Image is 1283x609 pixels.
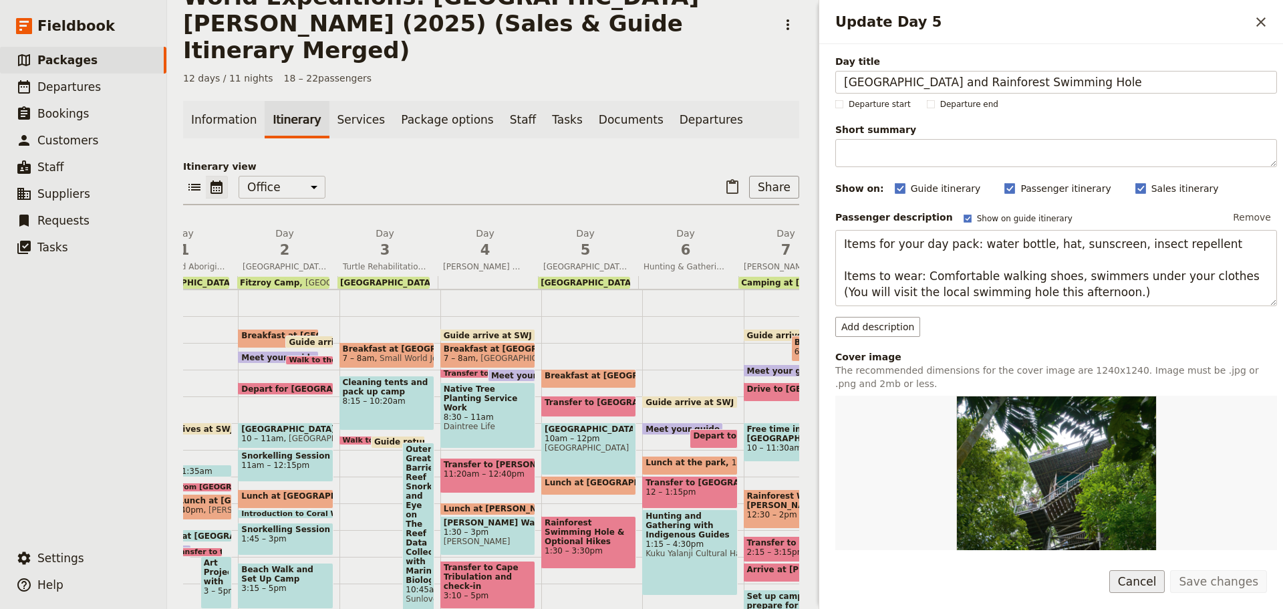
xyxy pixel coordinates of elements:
span: Tasks [37,241,68,254]
span: Native Tree Planting Service Work [444,384,532,412]
span: Walk to the [GEOGRAPHIC_DATA] [289,356,430,364]
span: Art Project with Indigenous Artist [204,558,229,586]
label: Passenger description [835,211,953,224]
span: Guide arrive at SWJ office [289,338,410,346]
button: Day2[GEOGRAPHIC_DATA] Snorkelling [237,227,337,276]
div: Snorkelling Session One11am – 12:15pm [238,449,333,482]
h2: Day [443,227,527,260]
span: Passenger itinerary [1020,182,1111,195]
span: 10am – 12pm [545,434,633,443]
span: Depart for [GEOGRAPHIC_DATA] [241,384,391,393]
span: Transfer to Cattana Wetlands [444,370,571,378]
span: 3 [343,240,427,260]
span: 1 [142,240,227,260]
div: Transfer to the next activity [168,547,223,557]
span: Guide arrive at SWJ office [444,331,565,340]
span: Walk to the jetty [343,437,417,445]
span: 10:45am – 5:30pm [406,585,430,594]
div: Check-in at [GEOGRAPHIC_DATA] [137,529,232,542]
h2: Day [543,227,627,260]
span: 2 [243,240,327,260]
span: 11:20am – 12:40pm [444,469,532,479]
div: Arrive at [PERSON_NAME][GEOGRAPHIC_DATA]/[GEOGRAPHIC_DATA] [744,563,839,582]
button: Day3Turtle Rehabilitation Centre and [GEOGRAPHIC_DATA] with Marine Biologist [337,227,438,276]
div: Lunch at the park11:15am – 12pm [642,456,737,475]
p: The recommended dimensions for the cover image are 1240x1240. Image must be .jpg or .png and 2mb ... [835,364,1277,390]
span: 6 [644,240,728,260]
button: Day6Hunting & Gathering with Indigenous Guides and Night Markets [638,227,738,276]
div: Transfer to Cattana Wetlands [440,369,521,378]
div: Snorkelling Session Two1:45 – 3pm [238,523,333,556]
span: Breakfast at [GEOGRAPHIC_DATA] [241,331,400,340]
span: 7 – 8am [343,354,375,363]
span: Arrival and Aboriginal Art Project [137,261,232,272]
textarea: Items for your day pack: water bottle, hat, sunscreen, insect repellent Items to wear: Comfortabl... [835,230,1277,306]
span: [GEOGRAPHIC_DATA] [299,278,390,287]
span: 10 – 11am [241,434,283,443]
button: Day5[GEOGRAPHIC_DATA] and Rainforest Swimming Hole [538,227,638,276]
div: Show on: [835,182,884,195]
div: Breakfast at [GEOGRAPHIC_DATA]7 – 8am[GEOGRAPHIC_DATA] [440,342,535,368]
span: Hunting and Gathering with Indigenous Guides [646,511,734,539]
button: Add description [835,317,920,337]
div: Free time in [GEOGRAPHIC_DATA]10 – 11:30am [744,422,839,462]
span: 7 [744,240,828,260]
div: Transfer to Cape Tribulation and check-in3:10 – 5pm [440,561,535,609]
div: [GEOGRAPHIC_DATA]10 – 11am[GEOGRAPHIC_DATA] [238,422,333,449]
span: Customers [37,134,98,147]
div: Guide arrives at SWJ office [137,422,232,435]
span: [PERSON_NAME] [444,537,532,546]
a: Itinerary [265,101,329,138]
div: Meet your guide at [GEOGRAPHIC_DATA] [744,364,839,377]
span: [GEOGRAPHIC_DATA] [340,278,434,287]
span: 1:30 – 3pm [444,527,532,537]
span: 11am – 12:15pm [241,461,329,470]
div: Walk to the jetty [339,436,394,445]
a: Documents [591,101,672,138]
span: Arrive at [PERSON_NAME][GEOGRAPHIC_DATA]/[GEOGRAPHIC_DATA] [747,565,1060,574]
span: 8:15 – 10:20am [343,396,431,406]
a: Information [183,101,265,138]
a: Departures [672,101,751,138]
div: Catered Lunch at [GEOGRAPHIC_DATA] and [GEOGRAPHIC_DATA]12:40 – 1:40pm[PERSON_NAME]'s [137,494,232,520]
span: Meet your guide at [GEOGRAPHIC_DATA] [241,353,430,362]
button: Actions [776,13,799,36]
div: Transfer to [PERSON_NAME]11:20am – 12:40pm [440,458,535,493]
p: Itinerary view [183,160,799,173]
span: Guide arrive at SWJ office [747,331,869,340]
span: Day title [835,55,1277,68]
span: Show on guide itinerary [977,213,1073,224]
span: Guide arrives at SWJ office [140,424,267,433]
span: Sales itinerary [1151,182,1219,195]
span: Rainforest Swimming Hole & Optional Hikes [545,518,633,546]
span: Guide itinerary [911,182,981,195]
span: Bookings [37,107,89,120]
span: 7 – 8am [444,354,476,363]
div: Guide arrive at SWJ office [285,336,333,348]
span: [PERSON_NAME] and [PERSON_NAME] Creek/[GEOGRAPHIC_DATA] [738,261,833,272]
span: Outer Great Barrier Reef Snorkelling and Eye on The Reef Data Collection with Marine Biologist [406,445,430,585]
span: [GEOGRAPHIC_DATA] Snorkelling [237,261,332,272]
a: Package options [393,101,501,138]
h2: Day [644,227,728,260]
a: Tasks [544,101,591,138]
span: Breakfast at [GEOGRAPHIC_DATA] [343,344,431,354]
span: Staff [37,160,64,174]
div: Transfer to [GEOGRAPHIC_DATA] [541,396,636,417]
div: Art Project with Indigenous Artist3 – 5pm [200,556,232,609]
span: Meet your guide at hotel entrance [491,371,652,380]
span: Meet your guide at [GEOGRAPHIC_DATA] [646,424,834,433]
div: Transfer to Dinden NP2:15 – 3:15pm [744,536,839,562]
div: Breakfast at [GEOGRAPHIC_DATA]7 – 8amSmall World Journeys [339,342,434,368]
button: Day7[PERSON_NAME] and [PERSON_NAME] Creek/[GEOGRAPHIC_DATA] [738,227,839,276]
div: Breakfast at [GEOGRAPHIC_DATA] [238,329,319,348]
div: Guide arrive at SWJ office [642,396,737,408]
span: Lunch at [GEOGRAPHIC_DATA] [545,478,686,487]
span: Kuku Yalanji Cultural Habitat Tours ([PERSON_NAME] Brothers) [646,549,734,558]
div: Native Tree Planting Service Work8:30 – 11amDaintree Life [440,382,535,449]
div: Lunch at [PERSON_NAME] [440,503,535,515]
span: Departures [37,80,101,94]
div: Breakfast at [GEOGRAPHIC_DATA]6:45 – 7:45am [791,336,839,362]
span: Transfer to Cape Tribulation and check-in [444,563,532,591]
span: 2:15 – 3:15pm [747,547,805,557]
